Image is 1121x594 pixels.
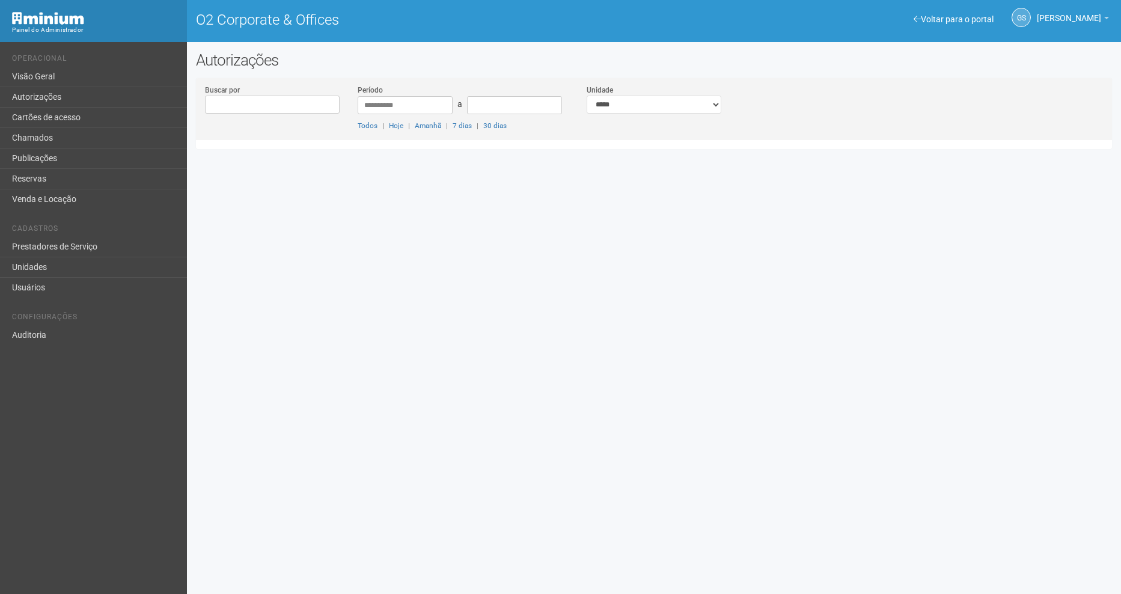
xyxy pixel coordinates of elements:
li: Cadastros [12,224,178,237]
div: Painel do Administrador [12,25,178,35]
li: Operacional [12,54,178,67]
a: Voltar para o portal [914,14,994,24]
span: | [408,121,410,130]
span: Gabriela Souza [1037,2,1101,23]
h2: Autorizações [196,51,1112,69]
span: a [457,99,462,109]
label: Buscar por [205,85,240,96]
label: Unidade [587,85,613,96]
a: Hoje [389,121,403,130]
a: Todos [358,121,377,130]
li: Configurações [12,313,178,325]
a: Amanhã [415,121,441,130]
a: 30 dias [483,121,507,130]
img: Minium [12,12,84,25]
a: GS [1012,8,1031,27]
span: | [382,121,384,130]
a: 7 dias [453,121,472,130]
span: | [477,121,478,130]
h1: O2 Corporate & Offices [196,12,645,28]
span: | [446,121,448,130]
a: [PERSON_NAME] [1037,15,1109,25]
label: Período [358,85,383,96]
